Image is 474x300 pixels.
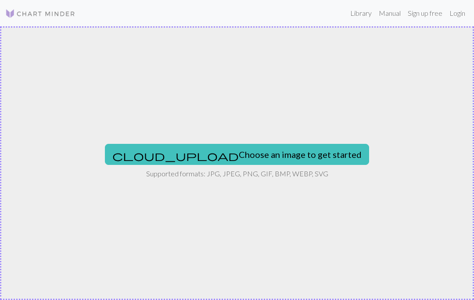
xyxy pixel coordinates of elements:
[375,4,404,22] a: Manual
[404,4,446,22] a: Sign up free
[5,8,75,19] img: Logo
[446,4,469,22] a: Login
[146,168,328,179] p: Supported formats: JPG, JPEG, PNG, GIF, BMP, WEBP, SVG
[112,150,239,162] span: cloud_upload
[347,4,375,22] a: Library
[105,144,369,165] button: Choose an image to get started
